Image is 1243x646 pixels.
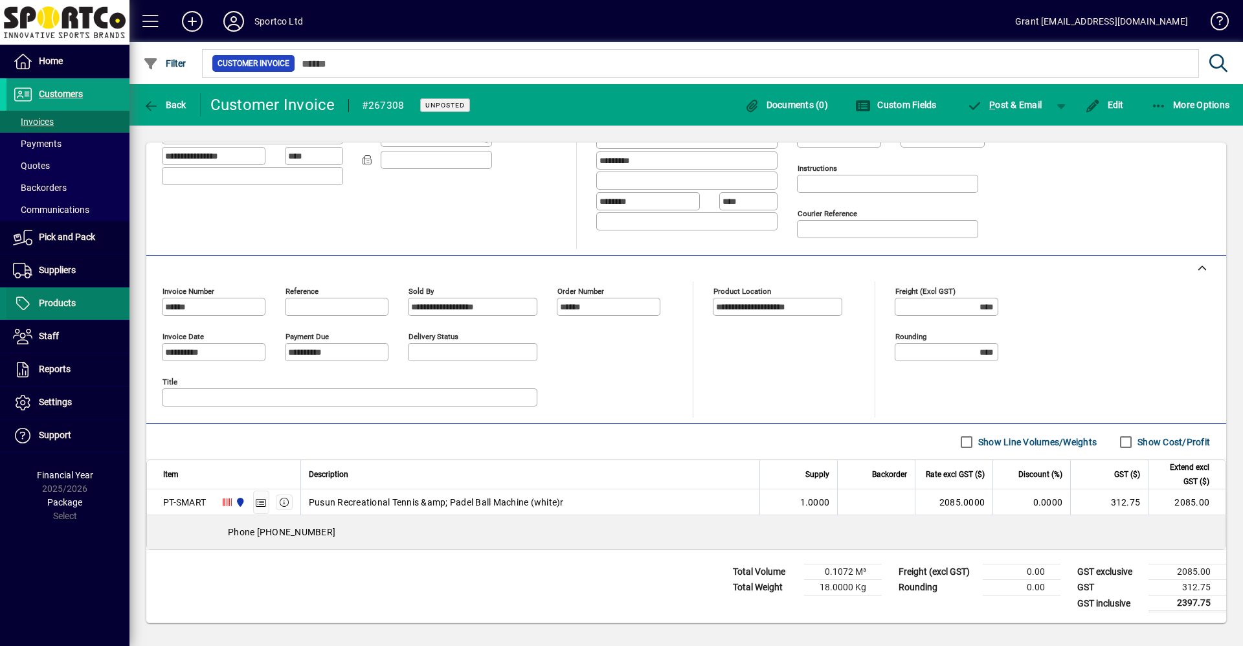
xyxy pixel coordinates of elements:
[232,495,247,509] span: Sportco Ltd Warehouse
[923,496,985,509] div: 2085.0000
[741,93,831,117] button: Documents (0)
[800,496,830,509] span: 1.0000
[6,155,129,177] a: Quotes
[1070,489,1148,515] td: 312.75
[6,254,129,287] a: Suppliers
[39,232,95,242] span: Pick and Pack
[162,287,214,296] mat-label: Invoice number
[895,287,956,296] mat-label: Freight (excl GST)
[6,45,129,78] a: Home
[1148,93,1233,117] button: More Options
[1071,596,1148,612] td: GST inclusive
[892,564,983,580] td: Freight (excl GST)
[6,353,129,386] a: Reports
[992,489,1070,515] td: 0.0000
[804,580,882,596] td: 18.0000 Kg
[6,177,129,199] a: Backorders
[6,419,129,452] a: Support
[6,133,129,155] a: Payments
[163,467,179,482] span: Item
[1148,596,1226,612] td: 2397.75
[1156,460,1209,489] span: Extend excl GST ($)
[798,209,857,218] mat-label: Courier Reference
[967,100,1042,110] span: ost & Email
[143,58,186,69] span: Filter
[39,331,59,341] span: Staff
[13,183,67,193] span: Backorders
[855,100,937,110] span: Custom Fields
[162,377,177,386] mat-label: Title
[6,199,129,221] a: Communications
[1151,100,1230,110] span: More Options
[147,515,1226,549] div: Phone [PHONE_NUMBER]
[726,564,804,580] td: Total Volume
[989,100,995,110] span: P
[713,287,771,296] mat-label: Product location
[172,10,213,33] button: Add
[6,221,129,254] a: Pick and Pack
[852,93,940,117] button: Custom Fields
[409,287,434,296] mat-label: Sold by
[140,93,190,117] button: Back
[983,564,1060,580] td: 0.00
[13,139,62,149] span: Payments
[13,205,89,215] span: Communications
[1148,564,1226,580] td: 2085.00
[798,164,837,173] mat-label: Instructions
[409,332,458,341] mat-label: Delivery status
[744,100,828,110] span: Documents (0)
[286,332,329,341] mat-label: Payment due
[1071,564,1148,580] td: GST exclusive
[872,467,907,482] span: Backorder
[1018,467,1062,482] span: Discount (%)
[39,56,63,66] span: Home
[983,580,1060,596] td: 0.00
[557,287,604,296] mat-label: Order number
[286,287,319,296] mat-label: Reference
[1114,467,1140,482] span: GST ($)
[218,57,289,70] span: Customer Invoice
[39,397,72,407] span: Settings
[362,95,405,116] div: #267308
[129,93,201,117] app-page-header-button: Back
[961,93,1049,117] button: Post & Email
[1085,100,1124,110] span: Edit
[37,470,93,480] span: Financial Year
[39,430,71,440] span: Support
[926,467,985,482] span: Rate excl GST ($)
[1082,93,1127,117] button: Edit
[210,95,335,115] div: Customer Invoice
[1148,489,1226,515] td: 2085.00
[163,496,206,509] div: PT-SMART
[6,287,129,320] a: Products
[6,320,129,353] a: Staff
[892,580,983,596] td: Rounding
[976,436,1097,449] label: Show Line Volumes/Weights
[47,497,82,507] span: Package
[726,580,804,596] td: Total Weight
[6,386,129,419] a: Settings
[39,364,71,374] span: Reports
[309,496,564,509] span: Pusun Recreational Tennis &amp; Padel Ball Machine (white)r
[13,117,54,127] span: Invoices
[1135,436,1210,449] label: Show Cost/Profit
[804,564,882,580] td: 0.1072 M³
[162,332,204,341] mat-label: Invoice date
[39,298,76,308] span: Products
[13,161,50,171] span: Quotes
[39,265,76,275] span: Suppliers
[1015,11,1188,32] div: Grant [EMAIL_ADDRESS][DOMAIN_NAME]
[143,100,186,110] span: Back
[1148,580,1226,596] td: 312.75
[309,467,348,482] span: Description
[1071,580,1148,596] td: GST
[805,467,829,482] span: Supply
[425,101,465,109] span: Unposted
[140,52,190,75] button: Filter
[6,111,129,133] a: Invoices
[1201,3,1227,45] a: Knowledge Base
[254,11,303,32] div: Sportco Ltd
[213,10,254,33] button: Profile
[39,89,83,99] span: Customers
[895,332,926,341] mat-label: Rounding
